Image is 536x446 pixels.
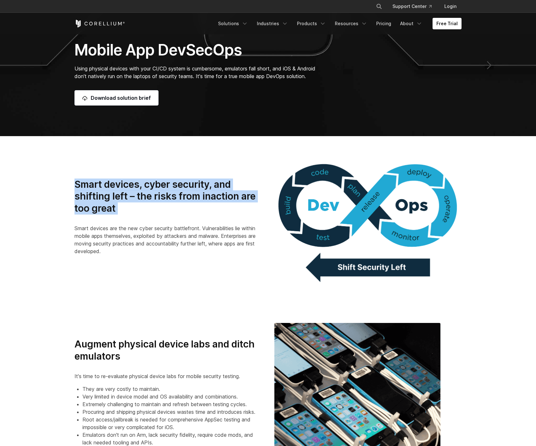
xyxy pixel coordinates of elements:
[214,18,462,29] div: Navigation Menu
[82,408,262,416] li: Procuring and shipping physical devices wastes time and introduces risks.
[253,18,292,29] a: Industries
[82,400,262,408] li: Extremely challenging to maintain and refresh between testing cycles.
[293,18,330,29] a: Products
[387,1,437,12] a: Support Center
[74,338,262,362] h3: Augment physical device labs and ditch emulators
[74,40,328,60] h1: Mobile App DevSecOps
[82,416,262,431] li: Root access/jailbreak is needed for comprehensive AppSec testing and impossible or very complicat...
[373,1,385,12] button: Search
[331,18,371,29] a: Resources
[74,224,262,255] p: Smart devices are the new cyber security battlefront. Vulnerabilities lie within mobile apps them...
[368,1,462,12] div: Navigation Menu
[439,1,462,12] a: Login
[74,90,159,106] a: Download solution brief
[82,385,262,393] li: They are very costly to maintain.
[372,18,395,29] a: Pricing
[82,393,262,400] li: Very limited in device model and OS availability and combinations.
[74,65,315,79] span: Using physical devices with your CI/CD system is cumbersome, emulators fall short, and iOS & Andr...
[74,179,262,215] h3: Smart devices, cyber security, and shifting left – the risks from inaction are too great
[433,18,462,29] a: Free Trial
[74,20,125,27] a: Corellium Home
[74,372,262,380] p: It's time to re-evaluate physical device labs for mobile security testing.
[274,157,462,282] img: Mobile DevOps within the infinity loop; Shift Security Left
[396,18,426,29] a: About
[214,18,252,29] a: Solutions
